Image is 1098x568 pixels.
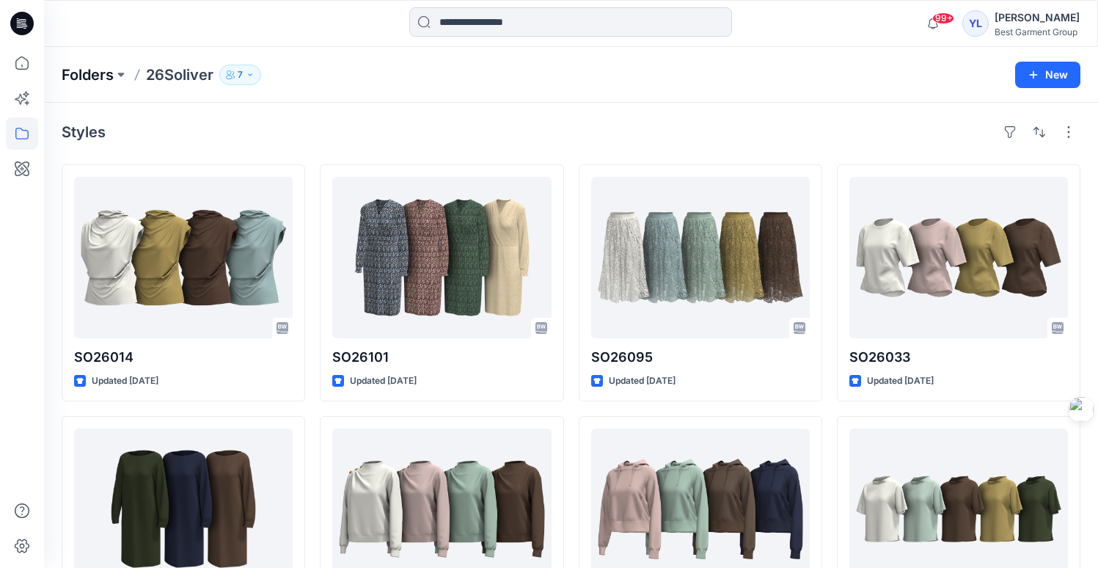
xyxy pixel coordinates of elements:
[849,177,1068,338] a: SO26033
[995,9,1080,26] div: [PERSON_NAME]
[74,177,293,338] a: SO26014
[146,65,213,85] p: 26Soliver
[1015,62,1080,88] button: New
[995,26,1080,37] div: Best Garment Group
[591,347,810,368] p: SO26095
[219,65,261,85] button: 7
[350,374,417,389] p: Updated [DATE]
[332,347,551,368] p: SO26101
[591,177,810,338] a: SO26095
[609,374,676,389] p: Updated [DATE]
[92,374,158,389] p: Updated [DATE]
[867,374,934,389] p: Updated [DATE]
[74,347,293,368] p: SO26014
[962,10,989,37] div: YL
[238,67,243,83] p: 7
[849,347,1068,368] p: SO26033
[62,65,114,85] a: Folders
[932,12,954,24] span: 99+
[62,123,106,141] h4: Styles
[332,177,551,338] a: SO26101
